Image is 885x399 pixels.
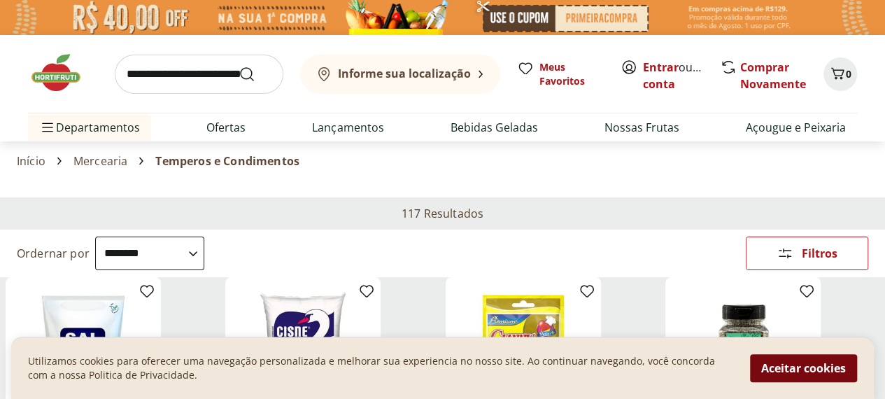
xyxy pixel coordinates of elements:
[643,59,720,92] a: Criar conta
[28,52,98,94] img: Hortifruti
[206,119,246,136] a: Ofertas
[643,59,679,75] a: Entrar
[39,111,56,144] button: Menu
[517,60,604,88] a: Meus Favoritos
[604,119,679,136] a: Nossas Frutas
[746,119,846,136] a: Açougue e Peixaria
[17,155,45,167] a: Início
[539,60,604,88] span: Meus Favoritos
[740,59,806,92] a: Comprar Novamente
[115,55,283,94] input: search
[802,248,837,259] span: Filtros
[17,246,90,261] label: Ordernar por
[239,66,272,83] button: Submit Search
[155,155,299,167] span: Temperos e Condimentos
[39,111,140,144] span: Departamentos
[402,206,483,221] h2: 117 Resultados
[312,119,383,136] a: Lançamentos
[750,354,857,382] button: Aceitar cookies
[643,59,705,92] span: ou
[846,67,851,80] span: 0
[823,57,857,91] button: Carrinho
[28,354,733,382] p: Utilizamos cookies para oferecer uma navegação personalizada e melhorar sua experiencia no nosso ...
[746,237,868,270] button: Filtros
[73,155,127,167] a: Mercearia
[777,245,793,262] svg: Abrir Filtros
[300,55,500,94] button: Informe sua localização
[451,119,538,136] a: Bebidas Geladas
[338,66,471,81] b: Informe sua localização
